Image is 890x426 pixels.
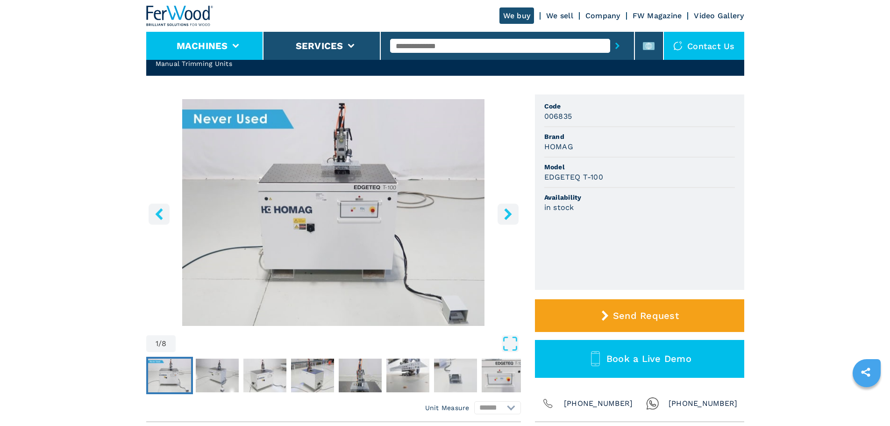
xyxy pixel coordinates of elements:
[146,357,193,394] button: Go to Slide 1
[610,35,625,57] button: submit-button
[384,357,431,394] button: Go to Slide 6
[544,101,735,111] span: Code
[546,11,573,20] a: We sell
[585,11,620,20] a: Company
[646,397,659,410] img: Whatsapp
[339,359,382,392] img: 92b91a8a85499a4b79a19c7afc5a68ae
[664,32,744,60] div: Contact us
[146,6,214,26] img: Ferwood
[850,384,883,419] iframe: Chat
[544,172,603,182] h3: EDGETEQ T-100
[541,397,555,410] img: Phone
[386,359,429,392] img: 235c6c856343977831388eb2986f3bb5
[694,11,744,20] a: Video Gallery
[606,353,691,364] span: Book a Live Demo
[291,359,334,392] img: f5dd6cccd909edd3fe1ea5f9bc6d8006
[544,111,572,122] h3: 006835
[146,99,521,326] div: Go to Slide 1
[669,397,738,410] span: [PHONE_NUMBER]
[242,357,288,394] button: Go to Slide 3
[673,41,683,51] img: Contact us
[544,193,735,202] span: Availability
[535,340,744,378] button: Book a Live Demo
[194,357,241,394] button: Go to Slide 2
[432,357,479,394] button: Go to Slide 7
[178,335,518,352] button: Open Fullscreen
[177,40,228,51] button: Machines
[425,403,470,412] em: Unit Measure
[544,132,735,141] span: Brand
[196,359,239,392] img: bbf73053799b0ce6242b446cdfef636f
[158,340,162,347] span: /
[498,203,519,224] button: right-button
[499,7,534,24] a: We buy
[544,162,735,172] span: Model
[289,357,336,394] button: Go to Slide 4
[544,202,574,213] h3: in stock
[243,359,286,392] img: fa0e02c9a4d9b280e40e3e8f811f10f5
[613,310,679,321] span: Send Request
[544,141,573,152] h3: HOMAG
[146,357,521,394] nav: Thumbnail Navigation
[337,357,384,394] button: Go to Slide 5
[156,59,309,68] h2: Manual Trimming Units
[482,359,525,392] img: 2bcb1eeee172ac93e8203dc7c7e81866
[296,40,343,51] button: Services
[146,99,521,326] img: Manual Trimming Units HOMAG EDGETEQ T-100
[148,359,191,392] img: e4746ae05c3e66f0d0057b338991d088
[564,397,633,410] span: [PHONE_NUMBER]
[149,203,170,224] button: left-button
[480,357,527,394] button: Go to Slide 8
[633,11,682,20] a: FW Magazine
[156,340,158,347] span: 1
[535,299,744,332] button: Send Request
[162,340,166,347] span: 8
[854,361,877,384] a: sharethis
[434,359,477,392] img: c4b78641aa7a2ba7e680d7e695ac331a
